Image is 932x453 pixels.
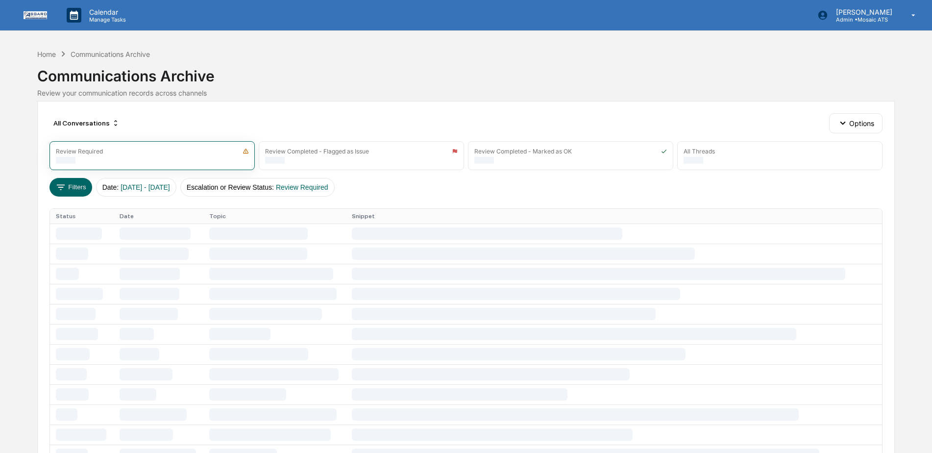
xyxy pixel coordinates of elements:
div: All Conversations [49,115,123,131]
p: Manage Tasks [81,16,131,23]
button: Date:[DATE] - [DATE] [96,178,176,197]
button: Filters [49,178,92,197]
div: Review Completed - Marked as OK [474,148,572,155]
div: Review your communication records across channels [37,89,895,97]
div: Communications Archive [37,59,895,85]
th: Snippet [346,209,882,224]
img: icon [243,148,249,154]
th: Status [50,209,114,224]
p: Admin • Mosaic ATS [828,16,897,23]
div: Review Completed - Flagged as Issue [265,148,369,155]
img: logo [24,11,47,19]
div: Review Required [56,148,103,155]
div: All Threads [684,148,715,155]
button: Options [829,113,883,133]
span: Review Required [276,183,328,191]
p: [PERSON_NAME] [828,8,897,16]
div: Communications Archive [71,50,150,58]
div: Home [37,50,56,58]
img: icon [452,148,458,154]
th: Topic [203,209,346,224]
p: Calendar [81,8,131,16]
img: icon [661,148,667,154]
span: [DATE] - [DATE] [121,183,170,191]
th: Date [114,209,203,224]
button: Escalation or Review Status:Review Required [180,178,335,197]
